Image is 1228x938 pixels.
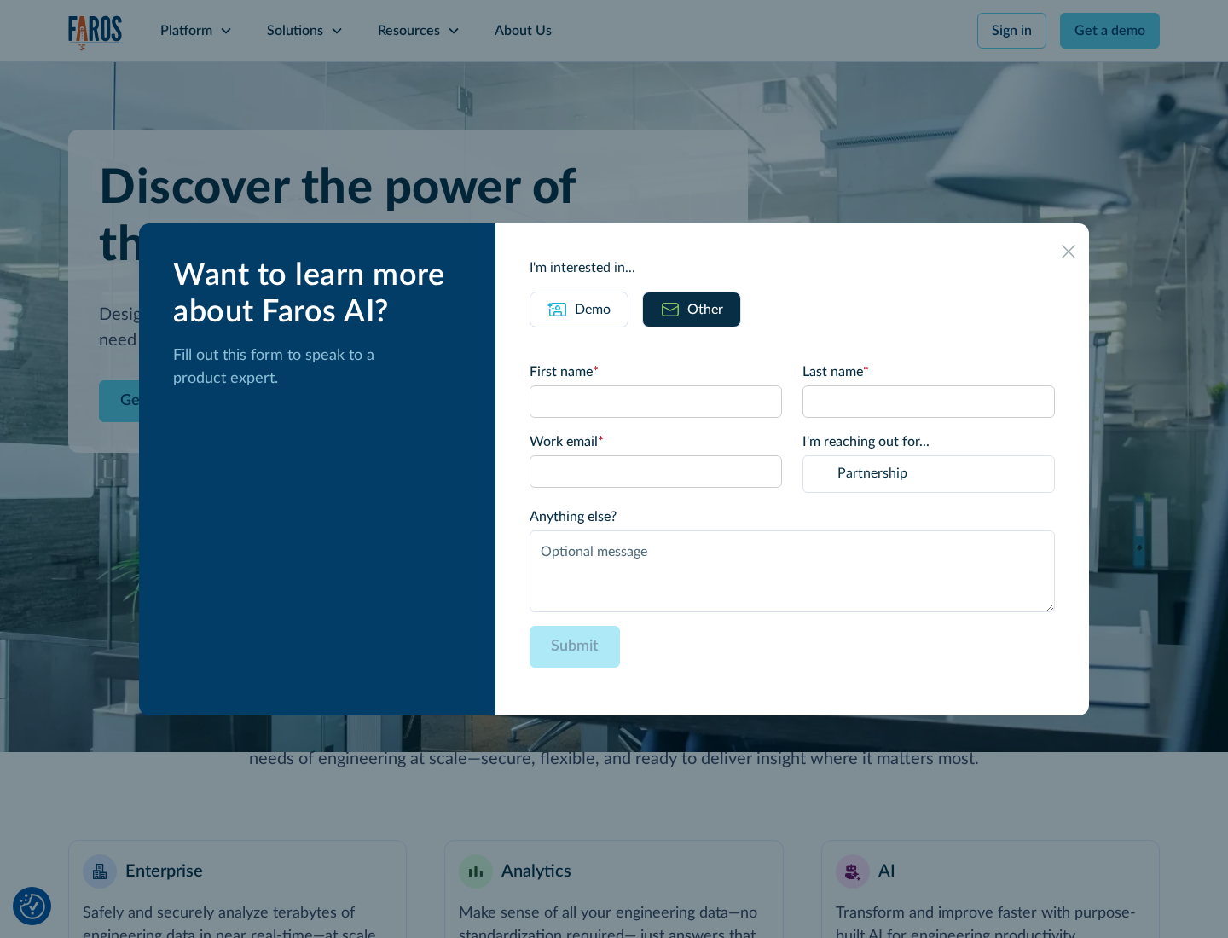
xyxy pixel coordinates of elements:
div: Other [687,299,723,320]
label: Anything else? [530,507,1055,527]
input: Submit [530,626,620,668]
div: Demo [575,299,611,320]
div: I'm interested in... [530,258,1055,278]
label: First name [530,362,782,382]
label: Work email [530,431,782,452]
label: Last name [802,362,1055,382]
label: I'm reaching out for... [802,431,1055,452]
div: Want to learn more about Faros AI? [173,258,468,331]
p: Fill out this form to speak to a product expert. [173,345,468,391]
form: Email Form [530,362,1055,681]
